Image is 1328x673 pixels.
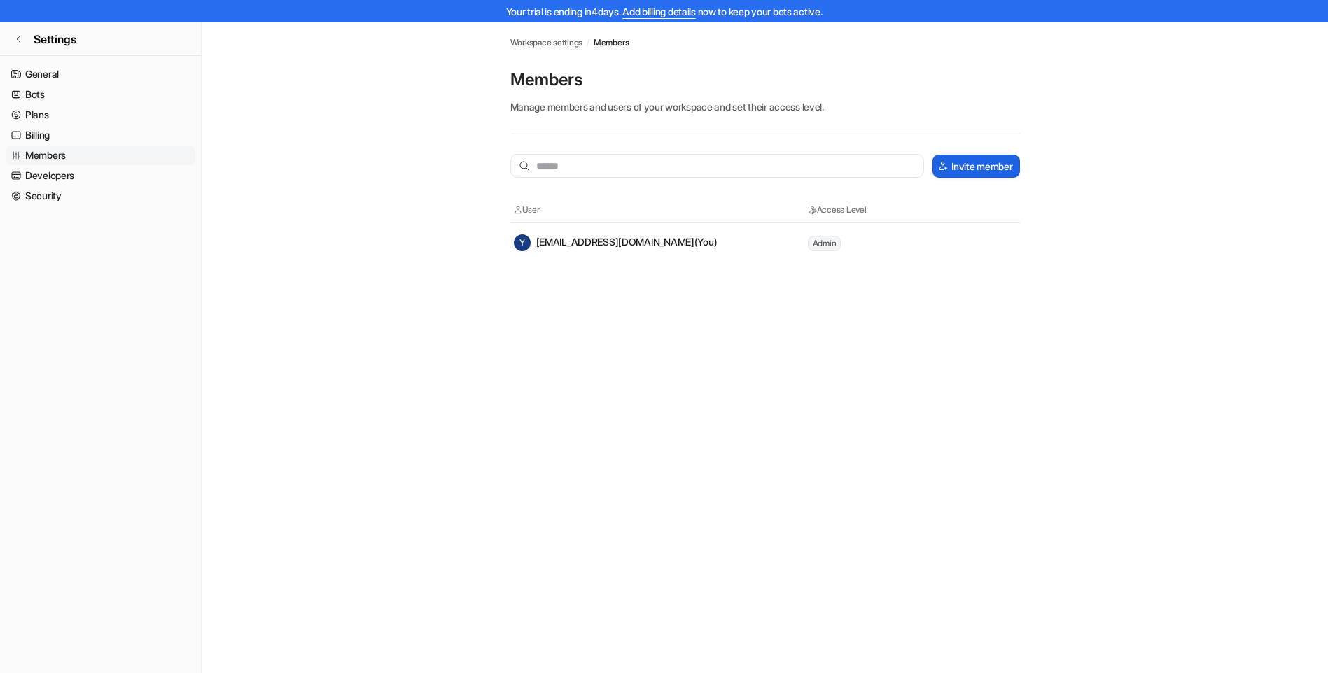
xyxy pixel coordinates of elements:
img: Access Level [808,206,817,214]
span: Admin [808,236,841,251]
a: Billing [6,125,195,145]
div: [EMAIL_ADDRESS][DOMAIN_NAME] (You) [514,234,718,251]
a: Workspace settings [510,36,583,49]
a: Members [594,36,629,49]
span: Settings [34,31,76,48]
a: General [6,64,195,84]
a: Plans [6,105,195,125]
button: Invite member [932,155,1019,178]
img: User [514,206,522,214]
th: User [513,203,807,217]
a: Bots [6,85,195,104]
a: Security [6,186,195,206]
th: Access Level [807,203,933,217]
a: Add billing details [622,6,696,17]
span: Y [514,234,531,251]
span: / [587,36,589,49]
a: Developers [6,166,195,185]
a: Members [6,146,195,165]
p: Members [510,69,1020,91]
p: Manage members and users of your workspace and set their access level. [510,99,1020,114]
